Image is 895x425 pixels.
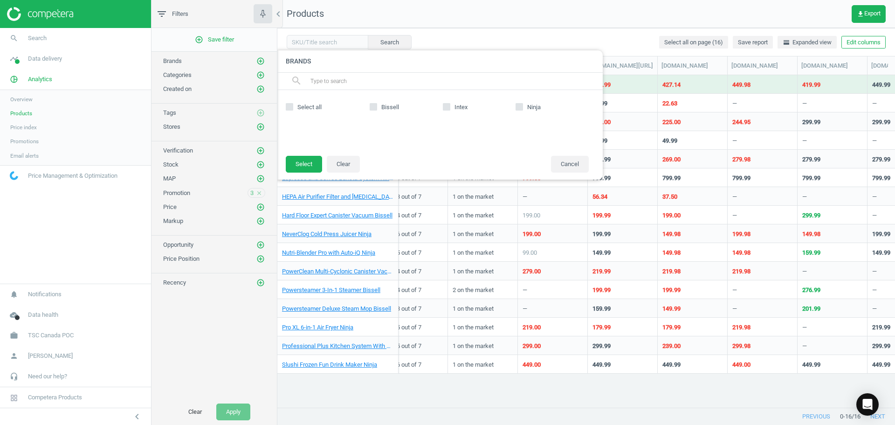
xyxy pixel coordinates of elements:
span: Promotion [163,189,190,196]
button: add_circle_outline [256,70,265,80]
button: add_circle_outline [256,160,265,169]
i: work [5,327,23,344]
button: add_circle_outline [256,84,265,94]
span: Opportunity [163,241,193,248]
button: add_circle_outline [256,146,265,155]
button: add_circle_outline [256,202,265,212]
span: Need our help? [28,372,67,381]
button: chevron_left [125,411,149,423]
i: search [5,29,23,47]
button: add_circle_outlineSave filter [151,30,277,49]
div: Open Intercom Messenger [856,393,879,416]
button: Apply [216,404,250,420]
span: Price Management & Optimization [28,172,117,180]
i: notifications [5,286,23,303]
i: chevron_left [131,411,143,422]
button: Clear [179,404,212,420]
span: Price Position [163,255,200,262]
i: add_circle_outline [256,203,265,211]
span: Recency [163,279,186,286]
span: Created on [163,85,192,92]
i: add_circle_outline [256,255,265,263]
span: Data delivery [28,55,62,63]
span: Save filter [195,35,234,44]
i: add_circle_outline [256,217,265,225]
button: add_circle_outline [256,254,265,264]
button: add_circle_outline [256,174,265,183]
span: Verification [163,147,193,154]
span: Filters [172,10,188,18]
span: Analytics [28,75,52,84]
i: add_circle_outline [256,123,265,131]
span: Search [28,34,47,42]
span: Promotions [10,138,39,145]
i: add_circle_outline [256,241,265,249]
span: Price index [10,124,37,131]
span: Overview [10,96,33,103]
button: add_circle_outline [256,240,265,250]
span: 3 [250,189,254,197]
span: MAP [163,175,176,182]
i: add_circle_outline [256,85,265,93]
i: close [256,190,262,196]
span: Competera Products [28,393,82,402]
i: add_circle_outline [256,146,265,155]
i: add_circle_outline [256,160,265,169]
span: Stores [163,123,180,130]
i: person [5,347,23,365]
i: filter_list [156,8,167,20]
img: ajHJNr6hYgQAAAAASUVORK5CYII= [7,7,73,21]
i: pie_chart_outlined [5,70,23,88]
i: add_circle_outline [256,57,265,65]
span: Categories [163,71,192,78]
i: add_circle_outline [256,174,265,183]
span: Markup [163,217,183,224]
i: add_circle_outline [256,71,265,79]
span: Products [10,110,32,117]
i: headset_mic [5,368,23,385]
img: wGWNvw8QSZomAAAAABJRU5ErkJggg== [10,171,18,180]
i: cloud_done [5,306,23,324]
h4: Brands [276,50,603,72]
span: Notifications [28,290,62,299]
i: add_circle_outline [195,35,203,44]
button: add_circle_outline [256,216,265,226]
span: Brands [163,57,182,64]
span: Data health [28,311,58,319]
span: TSC Canada POC [28,331,74,340]
span: Stock [163,161,179,168]
button: add_circle_outline [256,122,265,132]
i: timeline [5,50,23,68]
i: chevron_left [273,8,284,20]
span: [PERSON_NAME] [28,352,73,360]
span: Tags [163,109,176,116]
button: add_circle_outline [256,108,265,118]
i: add_circle_outline [256,109,265,117]
span: Price [163,203,177,210]
button: add_circle_outline [256,56,265,66]
i: add_circle_outline [256,279,265,287]
span: Email alerts [10,152,39,160]
button: add_circle_outline [256,278,265,287]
